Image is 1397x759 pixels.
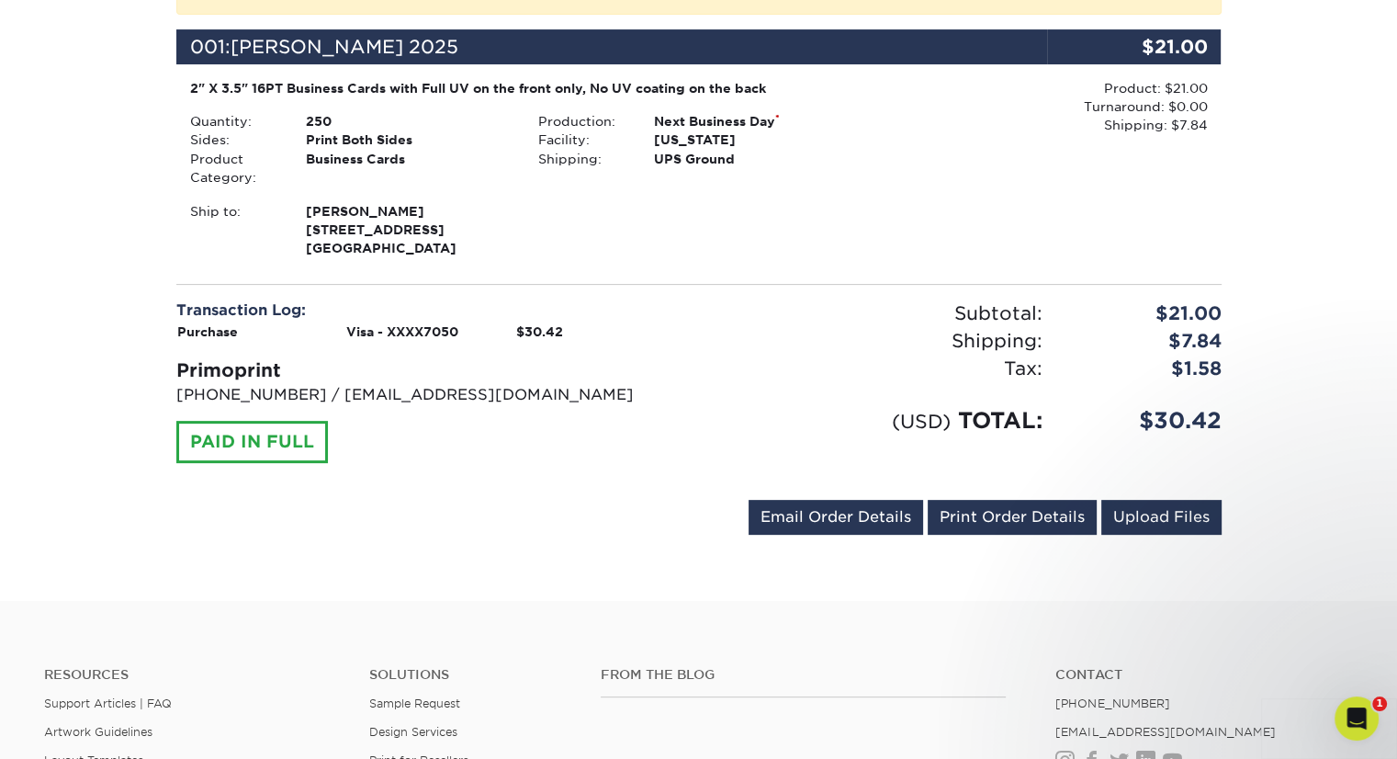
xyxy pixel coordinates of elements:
div: Production: [524,112,640,130]
div: Shipping: [699,327,1056,355]
div: Business Cards [292,150,524,187]
span: 1 [1372,697,1387,711]
a: [EMAIL_ADDRESS][DOMAIN_NAME] [1055,725,1275,739]
a: Design Services [369,725,457,739]
small: (USD) [892,410,951,433]
div: $7.84 [1056,327,1235,355]
div: Facility: [524,130,640,149]
div: 2" X 3.5" 16PT Business Cards with Full UV on the front only, No UV coating on the back [190,79,860,97]
div: 250 [292,112,524,130]
h4: Resources [44,667,342,683]
span: [PERSON_NAME] 2025 [231,36,458,58]
div: $1.58 [1056,355,1235,382]
div: [US_STATE] [640,130,873,149]
div: Subtotal: [699,300,1056,327]
span: [PERSON_NAME] [306,202,511,221]
div: $30.42 [1056,404,1235,437]
a: Support Articles | FAQ [44,697,172,710]
a: Upload Files [1101,500,1222,535]
div: UPS Ground [640,150,873,168]
div: PAID IN FULL [176,421,328,463]
div: 001: [176,29,1047,64]
div: $21.00 [1047,29,1222,64]
div: Product Category: [176,150,292,187]
a: [PHONE_NUMBER] [1055,697,1169,710]
a: Print Order Details [928,500,1097,535]
strong: [GEOGRAPHIC_DATA] [306,202,511,256]
div: $21.00 [1056,300,1235,327]
a: Contact [1055,667,1353,683]
strong: Visa - XXXX7050 [346,324,458,339]
div: Product: $21.00 Turnaround: $0.00 Shipping: $7.84 [873,79,1207,135]
h4: From the Blog [601,667,1006,683]
strong: Purchase [177,324,238,339]
a: Artwork Guidelines [44,725,152,739]
div: Tax: [699,355,1056,382]
a: Sample Request [369,697,460,710]
div: Quantity: [176,112,292,130]
div: Sides: [176,130,292,149]
div: Next Business Day [640,112,873,130]
a: Email Order Details [749,500,923,535]
span: [STREET_ADDRESS] [306,221,511,239]
div: Shipping: [524,150,640,168]
div: Transaction Log: [176,300,685,322]
div: Print Both Sides [292,130,524,149]
strong: $30.42 [516,324,563,339]
span: TOTAL: [958,407,1042,434]
div: Ship to: [176,202,292,258]
p: [PHONE_NUMBER] / [EMAIL_ADDRESS][DOMAIN_NAME] [176,384,685,406]
iframe: Intercom live chat [1335,697,1379,741]
h4: Solutions [369,667,574,683]
div: Primoprint [176,357,685,384]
